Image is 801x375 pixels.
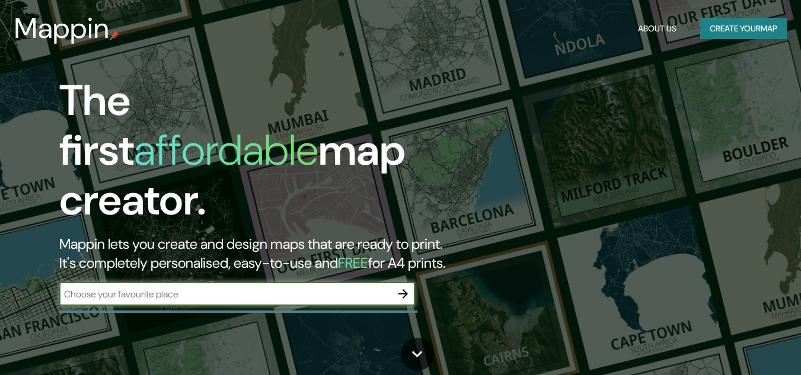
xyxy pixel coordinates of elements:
[633,18,681,40] button: About Us
[14,12,110,45] h3: Mappin
[338,254,368,272] h5: FREE
[59,235,460,273] h2: Mappin lets you create and design maps that are ready to print. It's completely personalised, eas...
[110,31,119,40] img: mappin-pin
[59,76,460,235] h1: The first map creator.
[700,18,787,40] button: Create yourmap
[59,287,391,301] input: Choose your favourite place
[134,123,318,178] h1: affordable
